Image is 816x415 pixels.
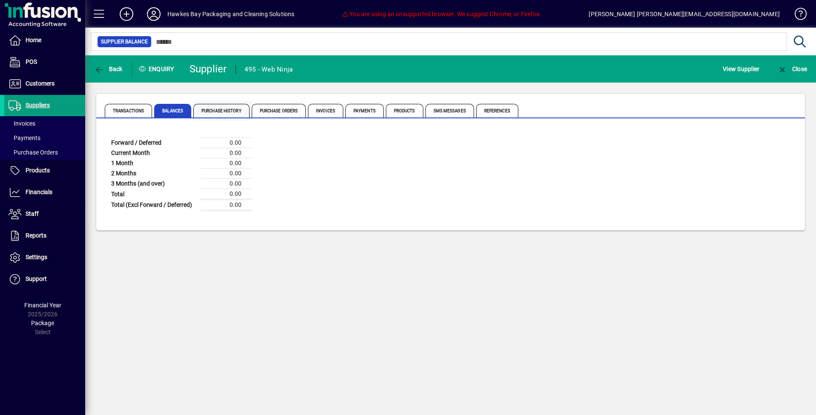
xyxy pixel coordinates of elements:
[775,61,809,77] button: Close
[244,63,293,76] div: 495 - Web Ninja
[201,138,252,148] td: 0.00
[190,62,227,76] div: Supplier
[4,52,85,73] a: POS
[107,200,201,211] td: Total (Excl Forward / Deferred)
[201,169,252,179] td: 0.00
[9,120,35,127] span: Invoices
[107,158,201,169] td: 1 Month
[140,6,167,22] button: Profile
[31,320,54,326] span: Package
[193,104,250,117] span: Purchase History
[26,167,50,174] span: Products
[107,148,201,158] td: Current Month
[4,203,85,225] a: Staff
[201,179,252,189] td: 0.00
[154,104,191,117] span: Balances
[26,58,37,65] span: POS
[4,247,85,268] a: Settings
[105,104,152,117] span: Transactions
[4,225,85,246] a: Reports
[107,189,201,200] td: Total
[476,104,518,117] span: References
[113,6,140,22] button: Add
[26,210,39,217] span: Staff
[201,189,252,200] td: 0.00
[721,61,761,77] button: View Supplier
[308,104,343,117] span: Invoices
[94,66,123,72] span: Back
[788,2,805,29] a: Knowledge Base
[201,200,252,211] td: 0.00
[201,148,252,158] td: 0.00
[4,30,85,51] a: Home
[26,37,41,43] span: Home
[107,138,201,148] td: Forward / Deferred
[768,61,816,77] app-page-header-button: Close enquiry
[4,116,85,131] a: Invoices
[777,66,807,72] span: Close
[425,104,474,117] span: SMS Messages
[4,73,85,94] a: Customers
[92,61,125,77] button: Back
[342,11,541,17] span: You are using an unsupported browser. We suggest Chrome, or Firefox.
[9,135,40,141] span: Payments
[85,61,132,77] app-page-header-button: Back
[386,104,423,117] span: Products
[24,302,61,309] span: Financial Year
[4,269,85,290] a: Support
[201,158,252,169] td: 0.00
[252,104,306,117] span: Purchase Orders
[26,102,50,109] span: Suppliers
[9,149,58,156] span: Purchase Orders
[132,62,183,76] div: Enquiry
[4,131,85,145] a: Payments
[345,104,384,117] span: Payments
[26,189,52,195] span: Financials
[101,37,148,46] span: Supplier Balance
[4,160,85,181] a: Products
[26,275,47,282] span: Support
[723,62,759,76] span: View Supplier
[26,254,47,260] span: Settings
[589,7,780,21] div: [PERSON_NAME] [PERSON_NAME][EMAIL_ADDRESS][DOMAIN_NAME]
[26,232,46,239] span: Reports
[4,145,85,160] a: Purchase Orders
[107,169,201,179] td: 2 Months
[167,7,295,21] div: Hawkes Bay Packaging and Cleaning Solutions
[107,179,201,189] td: 3 Months (and over)
[26,80,55,87] span: Customers
[4,182,85,203] a: Financials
